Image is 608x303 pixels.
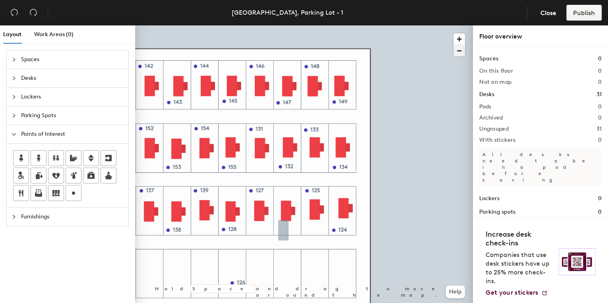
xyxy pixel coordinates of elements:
[12,95,16,99] span: collapsed
[598,194,602,203] h1: 0
[479,115,503,121] h2: Archived
[598,104,602,110] h2: 0
[479,208,515,216] h1: Parking spots
[10,8,18,16] span: undo
[12,57,16,62] span: collapsed
[486,289,538,296] span: Get your stickers
[479,137,515,143] h2: With stickers
[34,31,74,38] span: Work Areas (0)
[598,54,602,63] h1: 0
[534,5,563,21] button: Close
[598,79,602,85] h2: 0
[479,79,511,85] h2: Not on map
[598,137,602,143] h2: 0
[25,5,41,21] button: Redo (⌘ + ⇧ + Z)
[540,9,556,17] span: Close
[486,251,554,286] p: Companies that use desk stickers have up to 25% more check-ins.
[12,113,16,118] span: collapsed
[598,68,602,74] h2: 0
[479,194,500,203] h1: Lockers
[446,286,465,298] button: Help
[486,289,548,297] a: Get your stickers
[21,69,124,87] span: Desks
[21,106,124,125] span: Parking Spots
[479,126,509,132] h2: Ungrouped
[12,132,16,137] span: expanded
[21,88,124,106] span: Lockers
[566,5,602,21] button: Publish
[21,50,124,69] span: Spaces
[479,90,494,99] h1: Desks
[6,5,22,21] button: Undo (⌘ + Z)
[559,248,595,275] img: Sticker logo
[596,90,602,99] h1: 31
[598,115,602,121] h2: 0
[21,125,124,143] span: Points of Interest
[479,148,602,186] p: All desks need to be in a pod before saving
[596,126,602,132] h2: 31
[479,104,491,110] h2: Pods
[232,8,343,17] div: [GEOGRAPHIC_DATA], Parking Lot - 1
[598,208,602,216] h1: 0
[486,230,554,247] h4: Increase desk check-ins
[479,54,498,63] h1: Spaces
[12,214,16,219] span: collapsed
[479,68,513,74] h2: On this floor
[21,208,124,226] span: Furnishings
[479,32,602,41] div: Floor overview
[3,31,21,38] span: Layout
[12,76,16,81] span: collapsed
